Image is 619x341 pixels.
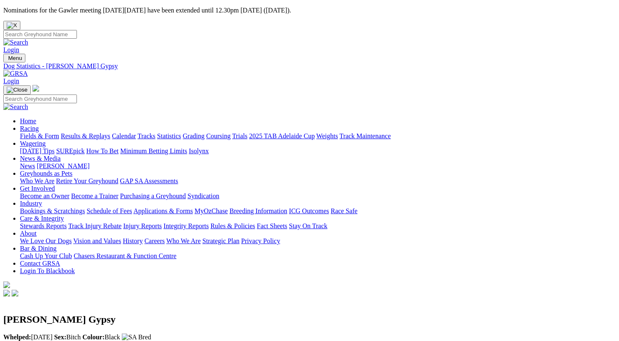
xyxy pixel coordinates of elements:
[289,207,329,214] a: ICG Outcomes
[3,103,28,111] img: Search
[74,252,176,259] a: Chasers Restaurant & Function Centre
[187,192,219,199] a: Syndication
[257,222,287,229] a: Fact Sheets
[20,245,57,252] a: Bar & Dining
[56,177,118,184] a: Retire Your Greyhound
[241,237,280,244] a: Privacy Policy
[20,252,72,259] a: Cash Up Your Club
[20,267,75,274] a: Login To Blackbook
[340,132,391,139] a: Track Maintenance
[3,290,10,296] img: facebook.svg
[20,162,35,169] a: News
[3,281,10,288] img: logo-grsa-white.png
[20,117,36,124] a: Home
[112,132,136,139] a: Calendar
[68,222,121,229] a: Track Injury Rebate
[20,237,72,244] a: We Love Our Dogs
[189,147,209,154] a: Isolynx
[195,207,228,214] a: MyOzChase
[316,132,338,139] a: Weights
[20,132,59,139] a: Fields & Form
[20,170,72,177] a: Greyhounds as Pets
[3,334,52,341] span: [DATE]
[123,222,162,229] a: Injury Reports
[12,290,18,296] img: twitter.svg
[20,177,54,184] a: Who We Are
[289,222,327,229] a: Stay On Track
[32,85,39,92] img: logo-grsa-white.png
[20,125,39,132] a: Racing
[210,222,255,229] a: Rules & Policies
[206,132,231,139] a: Coursing
[20,207,616,215] div: Industry
[20,177,616,185] div: Greyhounds as Pets
[20,192,69,199] a: Become an Owner
[3,77,19,85] a: Login
[82,334,120,341] span: Black
[20,200,42,207] a: Industry
[3,46,19,53] a: Login
[3,334,31,341] b: Whelped:
[20,162,616,170] div: News & Media
[61,132,110,139] a: Results & Replays
[20,222,67,229] a: Stewards Reports
[54,334,81,341] span: Bitch
[20,140,46,147] a: Wagering
[183,132,205,139] a: Grading
[3,85,31,95] button: Toggle navigation
[3,95,77,103] input: Search
[8,55,22,61] span: Menu
[71,192,118,199] a: Become a Trainer
[86,147,119,154] a: How To Bet
[166,237,201,244] a: Who We Are
[249,132,315,139] a: 2025 TAB Adelaide Cup
[120,192,186,199] a: Purchasing a Greyhound
[20,155,61,162] a: News & Media
[3,314,616,325] h2: [PERSON_NAME] Gypsy
[82,334,104,341] b: Colour:
[3,62,616,70] a: Dog Statistics - [PERSON_NAME] Gypsy
[86,207,132,214] a: Schedule of Fees
[3,70,28,77] img: GRSA
[20,230,37,237] a: About
[138,132,155,139] a: Tracks
[229,207,287,214] a: Breeding Information
[330,207,357,214] a: Race Safe
[122,334,151,341] img: SA Bred
[3,54,25,62] button: Toggle navigation
[232,132,247,139] a: Trials
[73,237,121,244] a: Vision and Values
[123,237,143,244] a: History
[20,260,60,267] a: Contact GRSA
[20,222,616,230] div: Care & Integrity
[120,177,178,184] a: GAP SA Assessments
[7,87,27,93] img: Close
[20,192,616,200] div: Get Involved
[3,7,616,14] p: Nominations for the Gawler meeting [DATE][DATE] have been extended until 12.30pm [DATE] ([DATE]).
[7,22,17,29] img: X
[20,207,85,214] a: Bookings & Scratchings
[133,207,193,214] a: Applications & Forms
[20,252,616,260] div: Bar & Dining
[202,237,239,244] a: Strategic Plan
[3,21,20,30] button: Close
[20,132,616,140] div: Racing
[144,237,165,244] a: Careers
[20,237,616,245] div: About
[37,162,89,169] a: [PERSON_NAME]
[3,39,28,46] img: Search
[163,222,209,229] a: Integrity Reports
[20,147,54,154] a: [DATE] Tips
[20,185,55,192] a: Get Involved
[54,334,66,341] b: Sex:
[157,132,181,139] a: Statistics
[56,147,84,154] a: SUREpick
[120,147,187,154] a: Minimum Betting Limits
[20,215,64,222] a: Care & Integrity
[3,30,77,39] input: Search
[20,147,616,155] div: Wagering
